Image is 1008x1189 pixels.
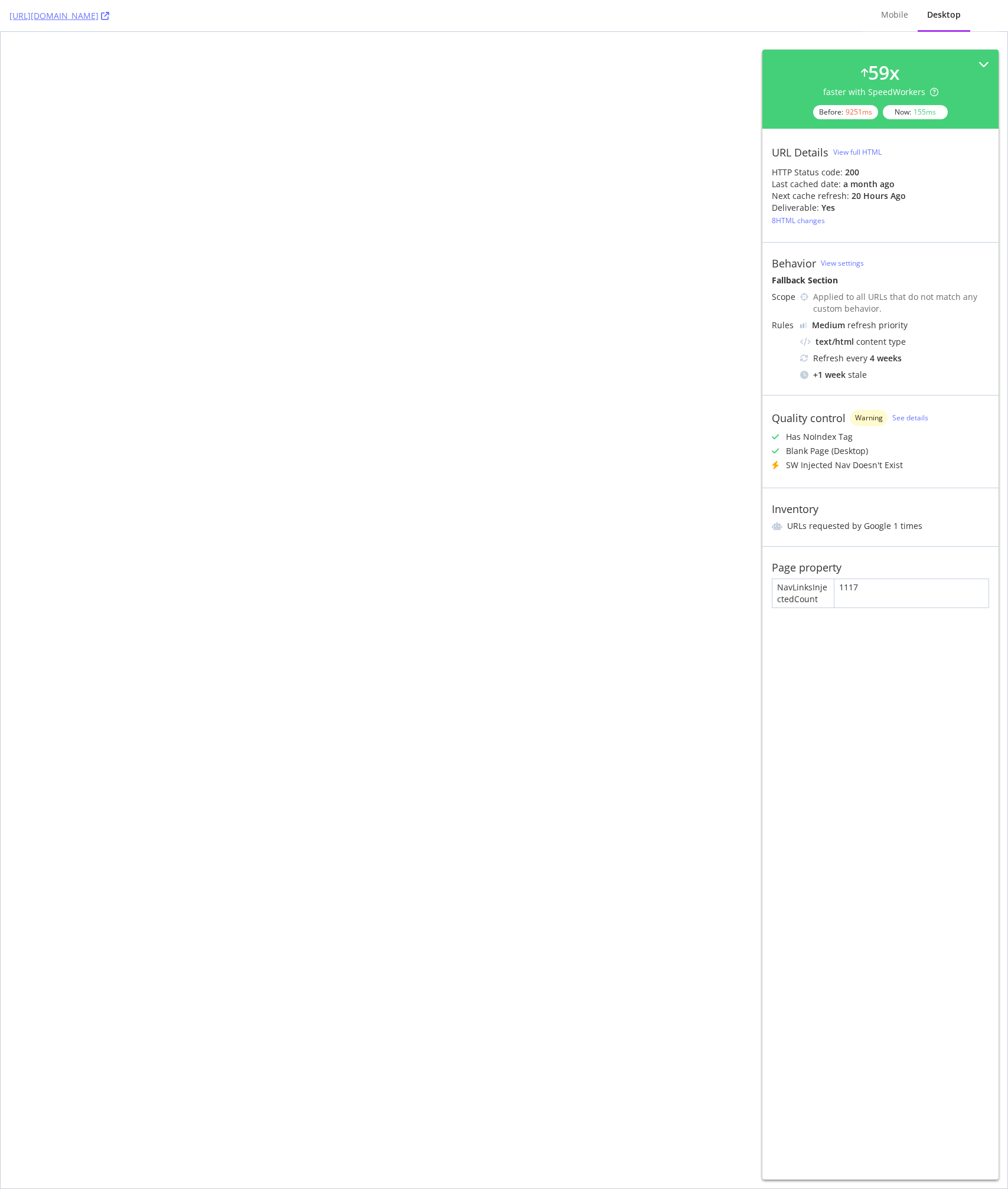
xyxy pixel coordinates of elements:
div: Refresh every [800,352,989,364]
div: Now: [883,105,948,119]
div: Page property [772,561,841,574]
a: View settings [821,258,864,268]
a: [URL][DOMAIN_NAME] [9,10,109,22]
div: a month ago [843,178,895,190]
div: Deliverable: [772,202,819,214]
div: 4 weeks [870,352,902,364]
div: Fallback Section [772,275,989,286]
div: 1117 [834,579,989,607]
div: Applied to all URLs that do not match any custom behavior. [813,291,989,315]
div: warning label [850,410,888,426]
div: faster with SpeedWorkers [823,86,938,98]
div: + 1 week [813,369,846,381]
div: stale [800,369,989,381]
div: NavLinksInjectedCount [772,579,834,607]
div: text/html [815,336,854,348]
div: Blank Page (Desktop) [786,445,868,457]
div: Next cache refresh: [772,190,849,202]
div: 9251 ms [846,107,872,117]
div: 20 hours ago [852,190,906,202]
button: 8HTML changes [772,214,825,228]
div: Inventory [772,502,818,515]
div: 8 HTML changes [772,215,825,226]
div: content type [800,336,989,348]
div: Scope [772,291,795,303]
strong: 200 [845,166,859,178]
div: SW Injected Nav Doesn't Exist [786,459,903,471]
div: Quality control [772,411,846,424]
div: 155 ms [914,107,936,117]
div: Has NoIndex Tag [786,431,853,443]
div: Mobile [881,9,908,21]
div: Desktop [927,9,961,21]
div: Rules [772,319,795,331]
div: Before: [813,105,878,119]
button: View full HTML [833,143,882,162]
div: 59 x [868,59,900,86]
div: Behavior [772,257,816,270]
a: See details [892,413,928,423]
div: Yes [821,202,835,214]
li: URLs requested by Google 1 times [772,520,989,532]
div: View full HTML [833,147,882,157]
div: refresh priority [812,319,908,331]
div: HTTP Status code: [772,166,989,178]
img: j32suk7ufU7viAAAAAElFTkSuQmCC [800,322,807,328]
span: Warning [855,414,883,422]
div: Last cached date: [772,178,841,190]
div: URL Details [772,146,828,159]
div: Medium [812,319,845,331]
